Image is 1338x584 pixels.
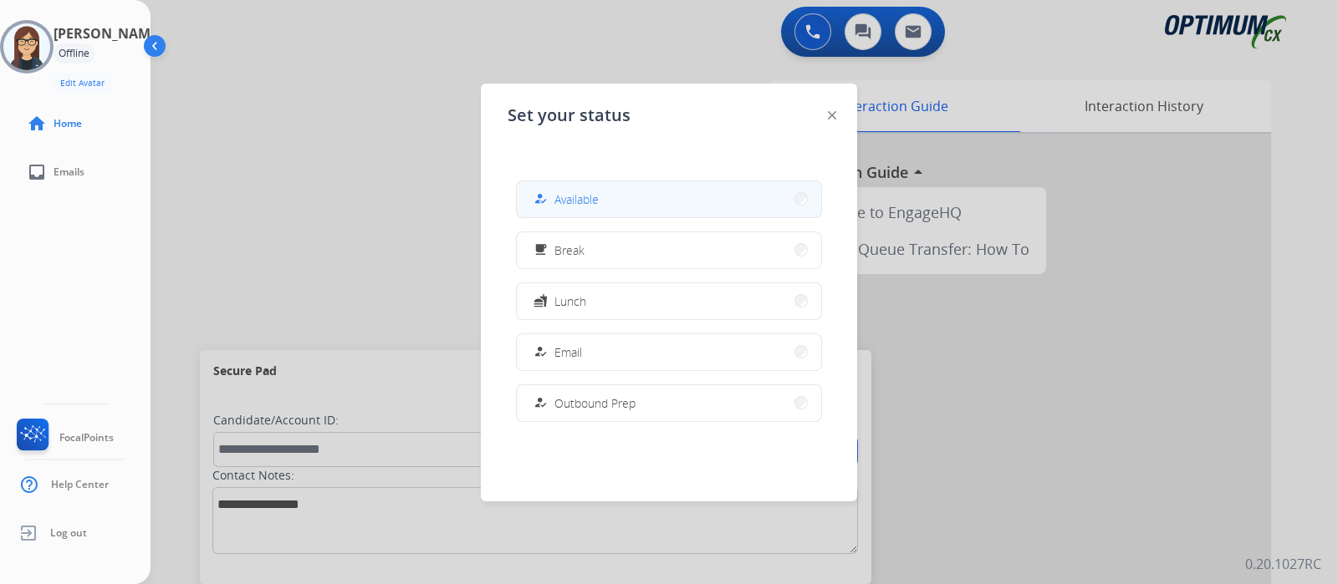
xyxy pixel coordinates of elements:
[554,241,585,259] span: Break
[54,165,84,179] span: Emails
[27,162,47,182] mat-icon: inbox
[54,23,162,43] h3: [PERSON_NAME]
[828,111,836,119] img: close-button
[54,117,82,130] span: Home
[51,478,109,491] span: Help Center
[534,243,548,257] mat-icon: free_breakfast
[517,334,821,370] button: Email
[534,294,548,308] mat-icon: fastfood
[517,232,821,268] button: Break
[50,526,87,540] span: Log out
[554,292,586,310] span: Lunch
[59,431,114,444] span: FocalPoints
[508,104,631,127] span: Set your status
[1245,554,1321,574] p: 0.20.1027RC
[554,343,582,361] span: Email
[534,396,548,410] mat-icon: how_to_reg
[517,181,821,217] button: Available
[54,74,111,93] button: Edit Avatar
[554,190,599,208] span: Available
[534,345,548,359] mat-icon: how_to_reg
[554,394,636,412] span: Outbound Prep
[3,23,50,70] img: avatar
[54,43,94,63] div: Offline
[517,283,821,319] button: Lunch
[13,419,114,457] a: FocalPoints
[534,192,548,206] mat-icon: how_to_reg
[517,385,821,421] button: Outbound Prep
[27,114,47,134] mat-icon: home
